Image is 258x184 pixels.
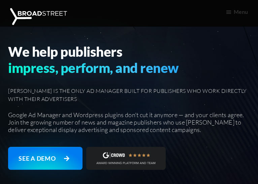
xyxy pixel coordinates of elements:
[8,87,254,103] span: [PERSON_NAME] IS THE ONLY AD MANAGER BUILT FOR PUBLISHERS WHO WORK DIRECTLY WITH THEIR ADVERTISERS
[8,44,254,60] span: We help publishers
[8,111,254,133] p: Google Ad Manager and Wordpress plugins don't cut it anymore — and your clients agree. Join the g...
[226,3,248,20] button: Menu
[8,147,83,170] a: See a Demo
[10,8,67,25] img: Broadstreet | The Ad Manager for Small Publishers
[8,60,254,76] span: impress, perform, and renew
